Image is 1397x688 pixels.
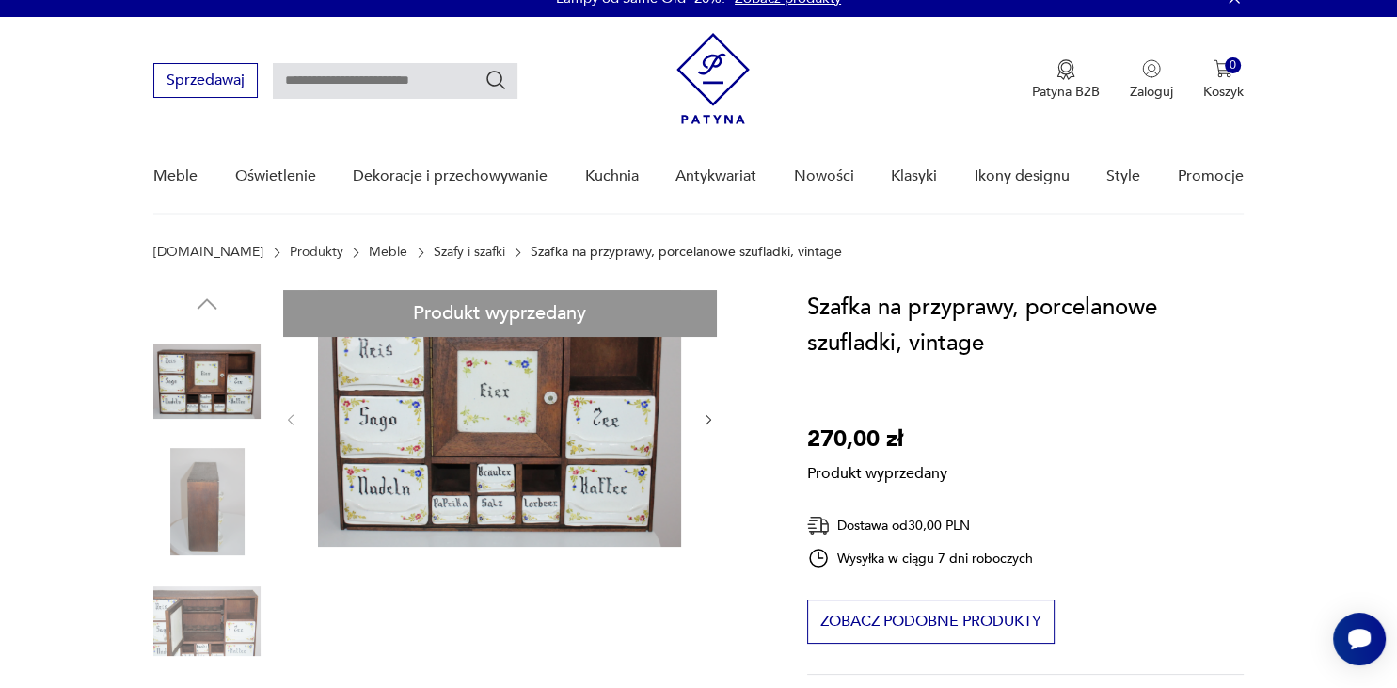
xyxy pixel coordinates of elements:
p: Szafka na przyprawy, porcelanowe szufladki, vintage [531,245,842,260]
p: Patyna B2B [1032,83,1100,101]
a: Meble [369,245,407,260]
a: Ikona medaluPatyna B2B [1032,59,1100,101]
a: Promocje [1178,140,1244,213]
img: Ikona koszyka [1214,59,1232,78]
p: Produkt wyprzedany [807,457,947,484]
div: Wysyłka w ciągu 7 dni roboczych [807,547,1033,569]
a: Ikony designu [975,140,1070,213]
a: [DOMAIN_NAME] [153,245,263,260]
p: Zaloguj [1130,83,1173,101]
a: Antykwariat [675,140,756,213]
a: Oświetlenie [235,140,316,213]
img: Ikonka użytkownika [1142,59,1161,78]
p: 270,00 zł [807,422,947,457]
div: 0 [1225,57,1241,73]
button: Patyna B2B [1032,59,1100,101]
a: Dekoracje i przechowywanie [353,140,548,213]
a: Nowości [794,140,854,213]
img: Ikona dostawy [807,514,830,537]
a: Szafy i szafki [434,245,505,260]
button: 0Koszyk [1203,59,1244,101]
a: Klasyki [891,140,937,213]
button: Sprzedawaj [153,63,258,98]
a: Kuchnia [585,140,639,213]
a: Sprzedawaj [153,75,258,88]
a: Meble [153,140,198,213]
button: Szukaj [484,69,507,91]
p: Koszyk [1203,83,1244,101]
img: Patyna - sklep z meblami i dekoracjami vintage [676,33,750,124]
iframe: Smartsupp widget button [1333,613,1386,665]
img: Ikona medalu [1056,59,1075,80]
h1: Szafka na przyprawy, porcelanowe szufladki, vintage [807,290,1243,361]
button: Zobacz podobne produkty [807,600,1055,644]
button: Zaloguj [1130,59,1173,101]
a: Style [1106,140,1140,213]
a: Produkty [290,245,343,260]
div: Dostawa od 30,00 PLN [807,514,1033,537]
